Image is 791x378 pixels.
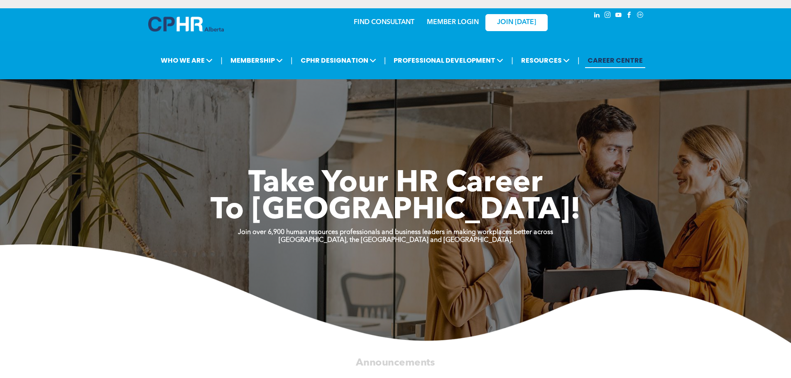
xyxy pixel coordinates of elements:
span: MEMBERSHIP [228,53,285,68]
a: linkedin [593,10,602,22]
span: RESOURCES [519,53,572,68]
span: To [GEOGRAPHIC_DATA]! [211,196,581,226]
a: facebook [625,10,634,22]
li: | [291,52,293,69]
li: | [384,52,386,69]
a: MEMBER LOGIN [427,19,479,26]
span: Take Your HR Career [248,169,543,199]
strong: [GEOGRAPHIC_DATA], the [GEOGRAPHIC_DATA] and [GEOGRAPHIC_DATA]. [279,237,513,244]
a: instagram [603,10,612,22]
strong: Join over 6,900 human resources professionals and business leaders in making workplaces better ac... [238,229,553,236]
a: JOIN [DATE] [485,14,548,31]
li: | [220,52,223,69]
li: | [578,52,580,69]
a: FIND CONSULTANT [354,19,414,26]
a: CAREER CENTRE [585,53,645,68]
a: Social network [636,10,645,22]
span: PROFESSIONAL DEVELOPMENT [391,53,506,68]
li: | [511,52,513,69]
a: youtube [614,10,623,22]
span: Announcements [356,358,435,368]
img: A blue and white logo for cp alberta [148,17,224,32]
span: WHO WE ARE [158,53,215,68]
span: JOIN [DATE] [497,19,536,27]
span: CPHR DESIGNATION [298,53,379,68]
